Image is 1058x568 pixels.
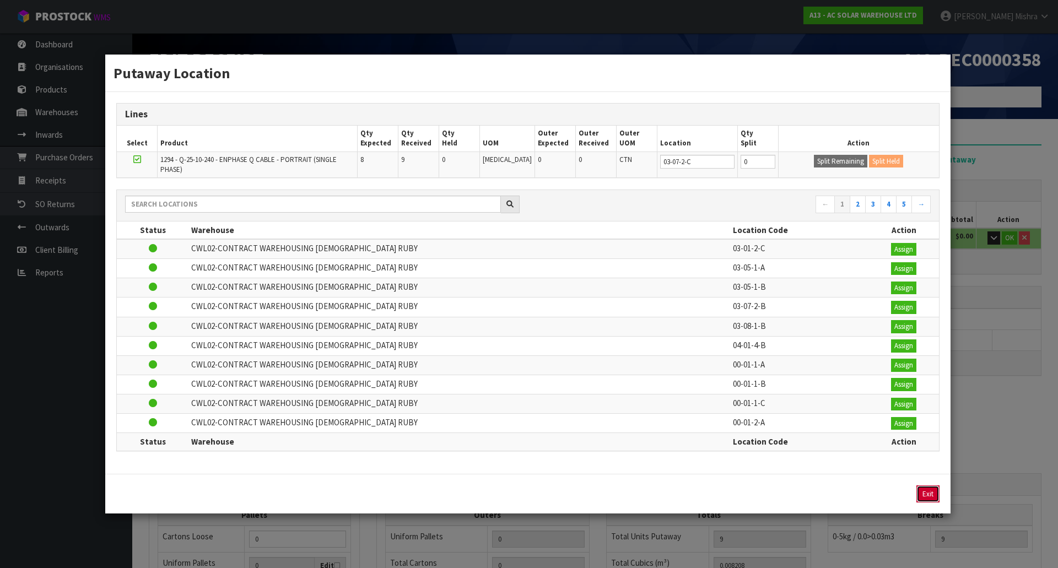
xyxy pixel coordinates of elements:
span: 0 [442,155,445,164]
h3: Lines [125,109,931,120]
span: 8 [360,155,364,164]
a: 3 [865,196,881,213]
button: Exit [916,485,940,503]
button: Assign [891,398,916,411]
td: CWL02-CONTRACT WAREHOUSING [DEMOGRAPHIC_DATA] RUBY [188,239,717,259]
span: 9 [401,155,404,164]
th: Status [117,221,188,239]
td: 04-01-4-B [730,336,868,355]
td: CWL02-CONTRACT WAREHOUSING [DEMOGRAPHIC_DATA] RUBY [188,297,717,317]
td: CWL02-CONTRACT WAREHOUSING [DEMOGRAPHIC_DATA] RUBY [188,278,717,297]
span: CTN [619,155,632,164]
td: CWL02-CONTRACT WAREHOUSING [DEMOGRAPHIC_DATA] RUBY [188,336,717,355]
button: Assign [891,359,916,372]
th: Outer UOM [617,126,657,152]
th: Location Code [730,433,868,451]
th: Warehouse [188,221,717,239]
input: Search locations [125,196,501,213]
a: 1 [834,196,850,213]
th: Action [778,126,939,152]
td: CWL02-CONTRACT WAREHOUSING [DEMOGRAPHIC_DATA] RUBY [188,355,717,375]
th: Warehouse [188,433,717,451]
td: 00-01-1-A [730,355,868,375]
a: → [911,196,931,213]
td: 00-01-1-B [730,375,868,394]
button: Assign [891,282,916,295]
td: 03-01-2-C [730,239,868,259]
th: Location Code [730,221,868,239]
th: Action [868,221,939,239]
nav: Page navigation [536,196,931,215]
button: Assign [891,243,916,256]
button: Assign [891,417,916,430]
span: 0 [538,155,541,164]
th: Qty Received [398,126,439,152]
td: CWL02-CONTRACT WAREHOUSING [DEMOGRAPHIC_DATA] RUBY [188,414,717,433]
a: 4 [881,196,897,213]
button: Split Held [869,155,903,168]
span: [MEDICAL_DATA] [483,155,532,164]
th: Qty Expected [357,126,398,152]
td: CWL02-CONTRACT WAREHOUSING [DEMOGRAPHIC_DATA] RUBY [188,259,717,278]
input: Location Code [660,155,735,169]
th: Product [158,126,357,152]
a: 5 [896,196,912,213]
td: CWL02-CONTRACT WAREHOUSING [DEMOGRAPHIC_DATA] RUBY [188,375,717,394]
button: Assign [891,320,916,333]
td: 03-07-2-B [730,297,868,317]
th: Qty Split [738,126,778,152]
th: Outer Expected [535,126,575,152]
td: CWL02-CONTRACT WAREHOUSING [DEMOGRAPHIC_DATA] RUBY [188,394,717,413]
th: Location [657,126,737,152]
td: 03-05-1-B [730,278,868,297]
td: 00-01-2-A [730,414,868,433]
th: Outer Received [575,126,616,152]
span: 1294 - Q-25-10-240 - ENPHASE Q CABLE - PORTRAIT (SINGLE PHASE) [160,155,337,174]
td: 03-05-1-A [730,259,868,278]
h3: Putaway Location [114,63,942,83]
td: 03-08-1-B [730,317,868,336]
th: Qty Held [439,126,479,152]
th: UOM [479,126,535,152]
button: Assign [891,262,916,275]
a: 2 [850,196,866,213]
button: Assign [891,301,916,314]
td: CWL02-CONTRACT WAREHOUSING [DEMOGRAPHIC_DATA] RUBY [188,317,717,336]
span: 0 [579,155,582,164]
input: Qty Putaway [741,155,775,169]
button: Assign [891,378,916,391]
th: Status [117,433,188,451]
button: Assign [891,339,916,353]
td: 00-01-1-C [730,394,868,413]
button: Split Remaining [814,155,867,168]
th: Select [117,126,158,152]
th: Action [868,433,939,451]
a: ← [816,196,835,213]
